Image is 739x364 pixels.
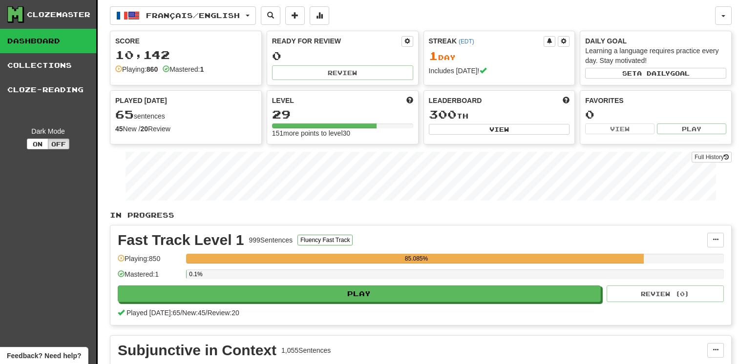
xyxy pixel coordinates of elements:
[147,65,158,73] strong: 860
[607,285,724,302] button: Review (0)
[115,108,256,121] div: sentences
[429,124,570,135] button: View
[459,38,474,45] a: (EDT)
[48,139,69,149] button: Off
[115,36,256,46] div: Score
[110,6,256,25] button: Français/English
[7,351,81,361] span: Open feedback widget
[429,36,544,46] div: Streak
[163,64,204,74] div: Mastered:
[585,68,726,79] button: Seta dailygoal
[207,309,239,317] span: Review: 20
[310,6,329,25] button: More stats
[429,50,570,62] div: Day
[261,6,280,25] button: Search sentences
[115,124,256,134] div: New / Review
[272,50,413,62] div: 0
[272,108,413,121] div: 29
[249,235,293,245] div: 999 Sentences
[429,108,570,121] div: th
[406,96,413,105] span: Score more points to level up
[429,49,438,62] span: 1
[206,309,208,317] span: /
[115,49,256,61] div: 10,142
[429,66,570,76] div: Includes [DATE]!
[118,269,181,285] div: Mastered: 1
[281,345,331,355] div: 1,055 Sentences
[585,46,726,65] div: Learning a language requires practice every day. Stay motivated!
[637,70,670,77] span: a daily
[115,96,167,105] span: Played [DATE]
[115,64,158,74] div: Playing:
[110,210,732,220] p: In Progress
[7,126,89,136] div: Dark Mode
[585,36,726,46] div: Daily Goal
[692,152,732,162] a: Full History
[657,123,726,134] button: Play
[297,235,353,245] button: Fluency Fast Track
[27,139,48,149] button: On
[585,123,655,134] button: View
[118,285,601,302] button: Play
[272,65,413,80] button: Review
[429,107,457,121] span: 300
[272,128,413,138] div: 151 more points to level 30
[200,65,204,73] strong: 1
[118,343,276,358] div: Subjunctive in Context
[189,254,644,263] div: 85.085%
[272,36,401,46] div: Ready for Review
[585,96,726,105] div: Favorites
[429,96,482,105] span: Leaderboard
[27,10,90,20] div: Clozemaster
[115,107,134,121] span: 65
[146,11,240,20] span: Français / English
[118,233,244,247] div: Fast Track Level 1
[182,309,205,317] span: New: 45
[115,125,123,133] strong: 45
[563,96,570,105] span: This week in points, UTC
[127,309,180,317] span: Played [DATE]: 65
[180,309,182,317] span: /
[118,254,181,270] div: Playing: 850
[272,96,294,105] span: Level
[285,6,305,25] button: Add sentence to collection
[140,125,148,133] strong: 20
[585,108,726,121] div: 0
